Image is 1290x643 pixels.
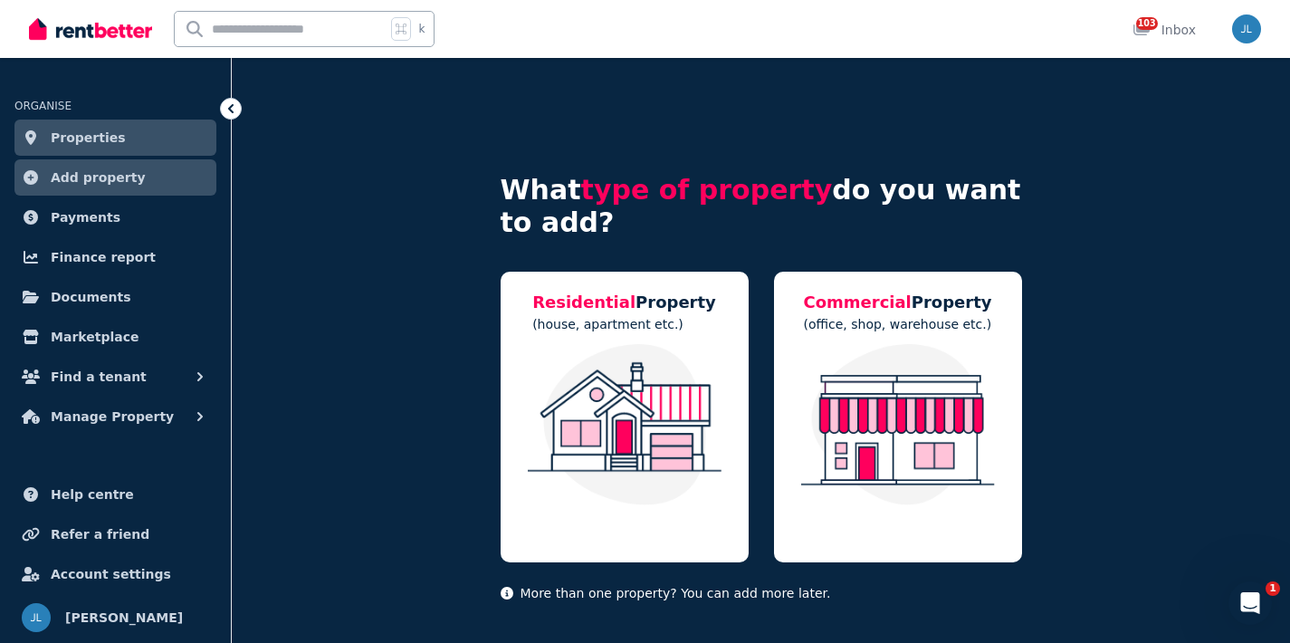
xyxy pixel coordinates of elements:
[1232,14,1261,43] img: Joanne Lau
[22,603,51,632] img: Joanne Lau
[501,174,1022,239] h4: What do you want to add?
[14,199,216,235] a: Payments
[1228,581,1272,625] iframe: Intercom live chat
[65,607,183,629] span: [PERSON_NAME]
[803,290,991,315] h5: Property
[51,563,171,585] span: Account settings
[14,556,216,592] a: Account settings
[14,279,216,315] a: Documents
[51,167,146,188] span: Add property
[1266,581,1280,596] span: 1
[51,286,131,308] span: Documents
[501,584,1022,602] p: More than one property? You can add more later.
[14,100,72,112] span: ORGANISE
[51,406,174,427] span: Manage Property
[519,344,731,505] img: Residential Property
[803,315,991,333] p: (office, shop, warehouse etc.)
[51,484,134,505] span: Help centre
[1136,17,1158,30] span: 103
[14,476,216,513] a: Help centre
[581,174,833,206] span: type of property
[51,523,149,545] span: Refer a friend
[14,120,216,156] a: Properties
[14,239,216,275] a: Finance report
[532,290,716,315] h5: Property
[532,315,716,333] p: (house, apartment etc.)
[51,127,126,149] span: Properties
[14,398,216,435] button: Manage Property
[51,246,156,268] span: Finance report
[29,15,152,43] img: RentBetter
[14,359,216,395] button: Find a tenant
[14,516,216,552] a: Refer a friend
[14,159,216,196] a: Add property
[803,293,911,312] span: Commercial
[792,344,1004,505] img: Commercial Property
[418,22,425,36] span: k
[51,326,139,348] span: Marketplace
[51,366,147,388] span: Find a tenant
[14,319,216,355] a: Marketplace
[1132,21,1196,39] div: Inbox
[51,206,120,228] span: Payments
[532,293,635,312] span: Residential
